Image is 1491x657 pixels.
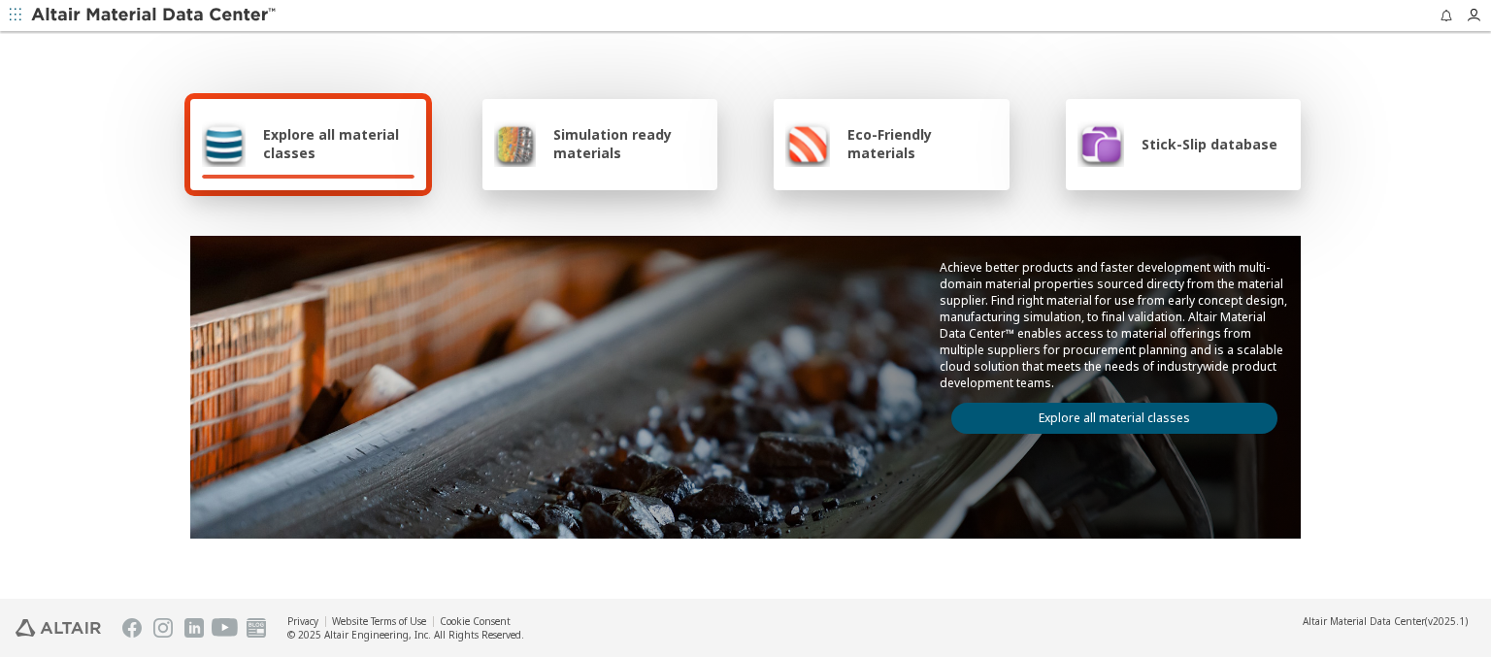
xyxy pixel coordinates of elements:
[951,403,1277,434] a: Explore all material classes
[940,259,1289,391] p: Achieve better products and faster development with multi-domain material properties sourced dire...
[553,125,706,162] span: Simulation ready materials
[287,614,318,628] a: Privacy
[1303,614,1468,628] div: (v2025.1)
[202,120,246,167] img: Explore all material classes
[263,125,414,162] span: Explore all material classes
[1142,135,1277,153] span: Stick-Slip database
[847,125,997,162] span: Eco-Friendly materials
[16,619,101,637] img: Altair Engineering
[785,120,830,167] img: Eco-Friendly materials
[31,6,279,25] img: Altair Material Data Center
[494,120,536,167] img: Simulation ready materials
[332,614,426,628] a: Website Terms of Use
[287,628,524,641] div: © 2025 Altair Engineering, Inc. All Rights Reserved.
[440,614,511,628] a: Cookie Consent
[1077,120,1124,167] img: Stick-Slip database
[1303,614,1425,628] span: Altair Material Data Center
